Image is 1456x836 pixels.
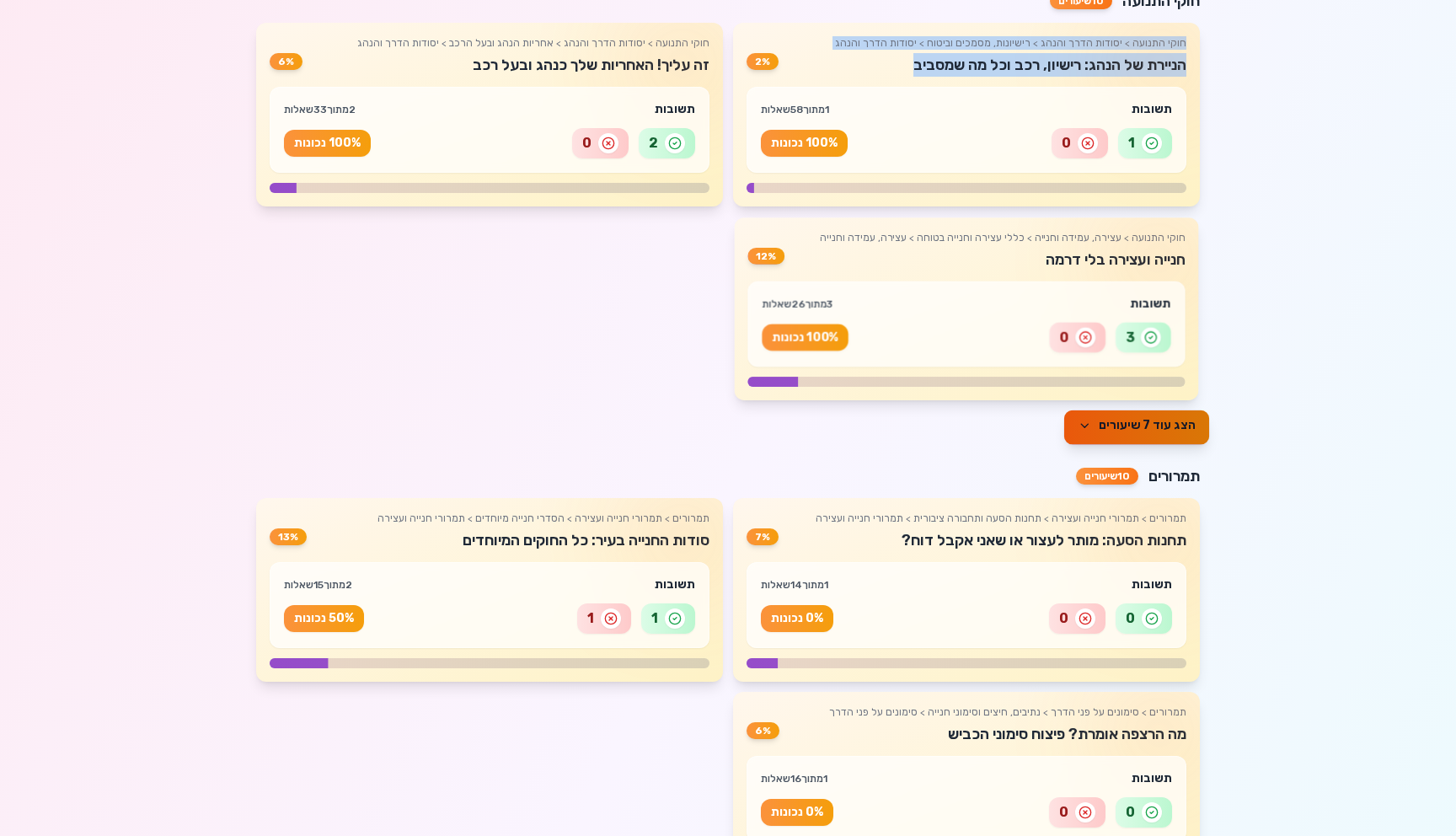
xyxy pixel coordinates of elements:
span: תשובות [1132,101,1172,118]
span: 2 מתוך 33 שאלות [284,103,356,116]
p: חוקי התנועה > עצירה, עמידה וחנייה > כללי עצירה וחנייה בטוחה > עצירה, עמידה וחנייה [747,231,1185,244]
div: 0 % נכונות [761,799,833,826]
p: תמרורים > סימונים על פני הדרך > נתיבים, חיצים וסימוני חנייה > סימונים על פני הדרך [747,705,1186,719]
span: 0 [1126,802,1135,823]
h4: חנייה ועצירה בלי דרמה [784,248,1185,271]
p: תמרורים > תמרורי חנייה ועצירה > הסדרי חנייה מיוחדים > תמרורי חנייה ועצירה [270,512,709,525]
div: 100 % נכונות [762,324,848,351]
div: 2 % [747,53,779,70]
p: חוקי התנועה > יסודות הדרך והנהג > רישיונות, מסמכים וביטוח > יסודות הדרך והנהג [747,36,1186,50]
span: תשובות [655,101,695,118]
div: 10 שיעורים [1076,468,1138,485]
span: 0 [1059,802,1068,823]
h4: הניירת של הנהג: רישיון, רכב וכל מה שמסביב [779,53,1186,77]
span: 0 [1062,133,1071,153]
span: 0 [582,133,591,153]
span: 1 מתוך 58 שאלות [761,103,829,116]
span: הצג עוד 7 שיעורים [1078,417,1196,434]
span: 1 מתוך 16 שאלות [761,772,827,785]
span: 3 [1126,327,1134,347]
p: חוקי התנועה > יסודות הדרך והנהג > אחריות הנהג ובעל הרכב > יסודות הדרך והנהג [270,36,709,50]
span: תשובות [1131,296,1171,313]
div: 100 % נכונות [284,130,371,157]
div: 6 % [747,722,779,739]
span: 2 [649,133,658,153]
h4: מה הרצפה אומרת? פיצוח סימוני הכביש [779,722,1186,746]
div: 6 % [270,53,302,70]
div: 13 % [270,528,307,545]
div: 12 % [747,248,784,265]
button: הצג עוד 7 שיעורים [1064,410,1209,445]
span: 1 [651,608,658,629]
h4: סודות החנייה בעיר: כל החוקים המיוחדים [307,528,709,552]
span: 1 מתוך 14 שאלות [761,578,828,592]
div: 100 % נכונות [761,130,848,157]
span: 1 [1128,133,1135,153]
h4: תחנות הסעה: מותר לעצור או שאני אקבל דוח? [779,528,1186,552]
span: תשובות [655,576,695,593]
span: 0 [1059,608,1068,629]
div: 7 % [747,528,779,545]
span: תמרורים [1148,464,1200,488]
span: 1 [587,608,594,629]
p: תמרורים > תמרורי חנייה ועצירה > תחנות הסעה ותחבורה ציבורית > תמרורי חנייה ועצירה [747,512,1186,525]
div: 50 % נכונות [284,605,364,632]
span: 3 מתוך 26 שאלות [762,297,833,311]
span: 2 מתוך 15 שאלות [284,578,352,592]
div: 0 % נכונות [761,605,833,632]
span: 0 [1059,327,1068,347]
span: 0 [1126,608,1135,629]
h4: זה עליך! האחריות שלך כנהג ובעל רכב [302,53,709,77]
span: תשובות [1132,576,1172,593]
span: תשובות [1132,770,1172,787]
